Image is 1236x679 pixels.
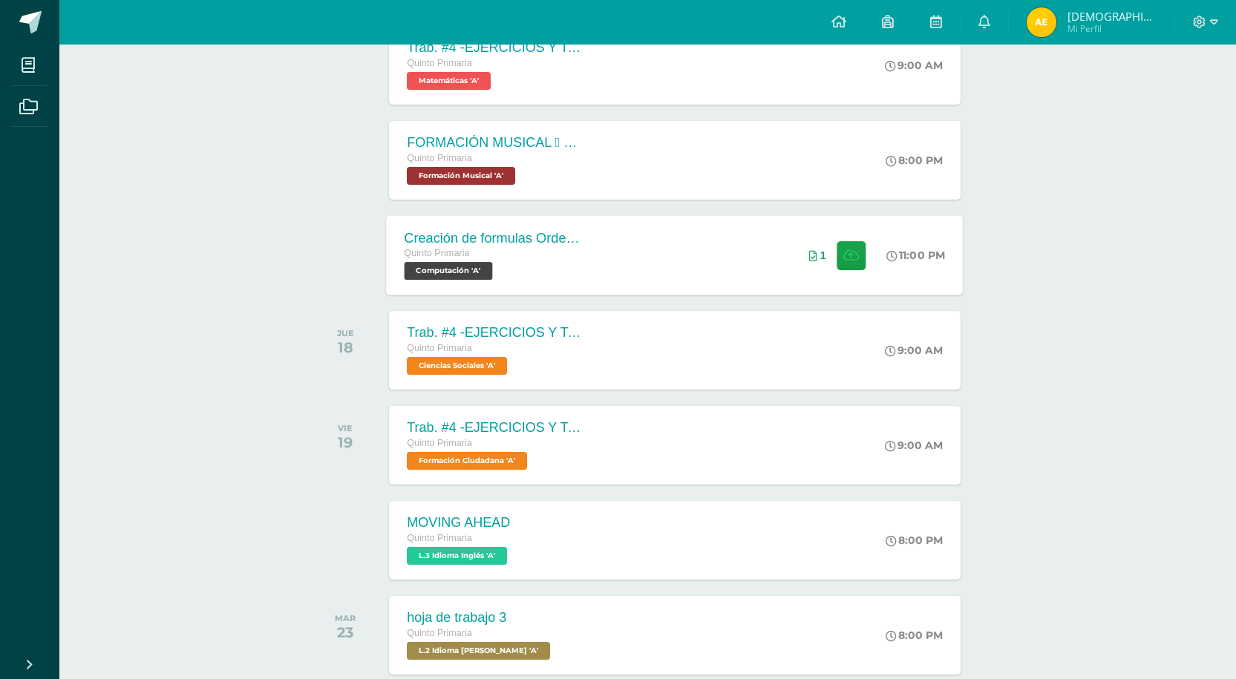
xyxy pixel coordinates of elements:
div: 23 [335,623,356,641]
div: 8:00 PM [886,629,943,642]
div: 19 [338,433,353,451]
span: Quinto Primaria [407,438,472,448]
div: Trab. #4 -EJERCICIOS Y TAREAS [407,420,585,436]
span: Mi Perfil [1067,22,1157,35]
div: 9:00 AM [885,344,943,357]
span: Quinto Primaria [407,628,472,638]
span: Formación Ciudadana 'A' [407,452,527,470]
div: FORMACIÓN MUSICAL  SILENCIOS MUSICALES [407,135,585,151]
div: MAR [335,613,356,623]
span: Quinto Primaria [407,343,472,353]
div: 8:00 PM [886,154,943,167]
span: L.3 Idioma Inglés 'A' [407,547,507,565]
span: 1 [820,249,826,261]
div: JUE [337,328,354,338]
div: 9:00 AM [885,59,943,72]
div: 8:00 PM [886,534,943,547]
div: 18 [337,338,354,356]
div: VIE [338,423,353,433]
span: Quinto Primaria [407,533,472,543]
span: [DEMOGRAPHIC_DATA][PERSON_NAME] [1067,9,1157,24]
span: Ciencias Sociales 'A' [407,357,507,375]
div: 11:00 PM [887,249,946,262]
div: Trab. #4 -EJERCICIOS Y TAREAS [407,40,585,56]
span: Quinto Primaria [407,58,472,68]
div: MOVING AHEAD [407,515,511,531]
span: Quinto Primaria [405,248,470,258]
div: Trab. #4 -EJERCICIOS Y TAREAS [407,325,585,341]
span: L.2 Idioma Maya Kaqchikel 'A' [407,642,550,660]
img: 8d7d734afc8ab5f8309a949ad0443abc.png [1027,7,1056,37]
span: Matemáticas 'A' [407,72,491,90]
div: Archivos entregados [809,249,826,261]
span: Computación 'A' [405,262,493,280]
span: Formación Musical 'A' [407,167,515,185]
div: 9:00 AM [885,439,943,452]
div: Creación de formulas Orden jerárquico [405,230,584,246]
span: Quinto Primaria [407,153,472,163]
div: hoja de trabajo 3 [407,610,554,626]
